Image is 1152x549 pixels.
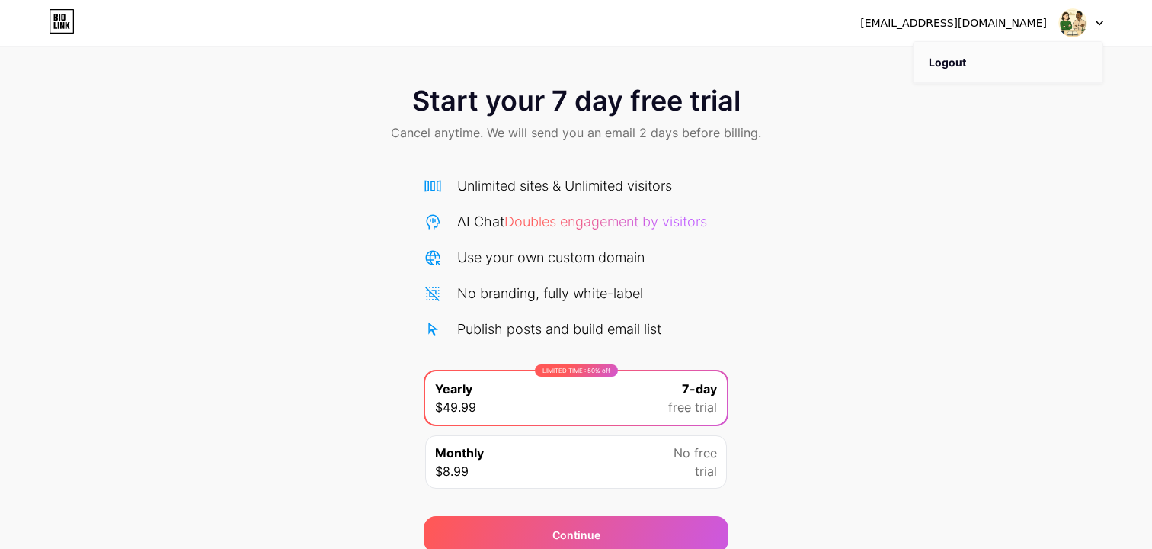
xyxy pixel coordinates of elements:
[914,42,1102,83] li: Logout
[682,380,717,398] span: 7-day
[412,85,741,116] span: Start your 7 day free trial
[457,247,645,268] div: Use your own custom domain
[1058,8,1087,37] img: Roman Zbarazky
[552,527,600,543] div: Continue
[535,364,618,377] div: LIMITED TIME : 50% off
[435,462,469,480] span: $8.99
[457,175,672,196] div: Unlimited sites & Unlimited visitors
[504,213,707,230] span: Doubles engagement by visitors
[435,444,484,462] span: Monthly
[674,444,717,462] span: No free
[860,15,1047,31] div: [EMAIL_ADDRESS][DOMAIN_NAME]
[457,283,643,303] div: No branding, fully white-label
[457,211,707,232] div: AI Chat
[435,398,476,416] span: $49.99
[457,319,661,339] div: Publish posts and build email list
[668,398,717,416] span: free trial
[391,124,761,142] span: Cancel anytime. We will send you an email 2 days before billing.
[435,380,472,398] span: Yearly
[695,462,717,480] span: trial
